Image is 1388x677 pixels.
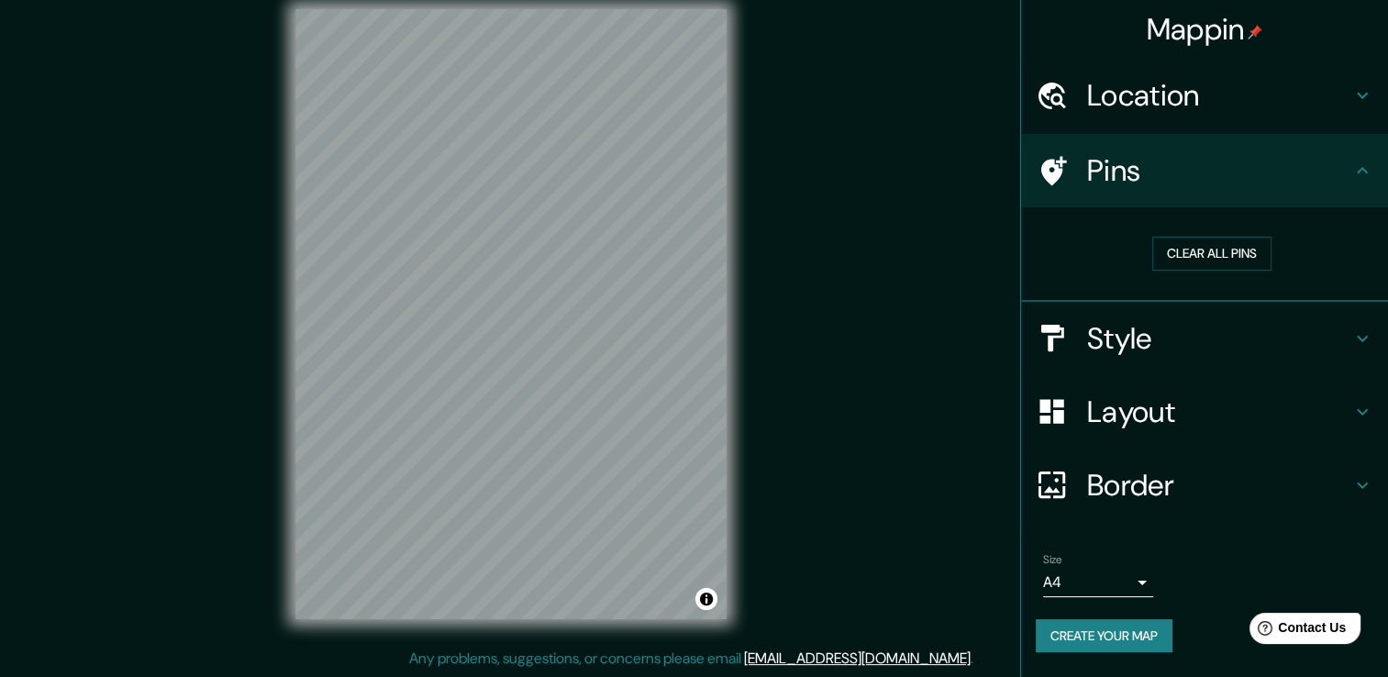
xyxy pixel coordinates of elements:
[1021,134,1388,207] div: Pins
[409,648,973,670] p: Any problems, suggestions, or concerns please email .
[1087,394,1351,430] h4: Layout
[1043,551,1062,567] label: Size
[1021,449,1388,522] div: Border
[744,649,971,668] a: [EMAIL_ADDRESS][DOMAIN_NAME]
[1021,375,1388,449] div: Layout
[695,588,717,610] button: Toggle attribution
[1036,619,1172,653] button: Create your map
[1021,59,1388,132] div: Location
[1087,320,1351,357] h4: Style
[295,9,727,619] canvas: Map
[1043,568,1153,597] div: A4
[1087,77,1351,114] h4: Location
[973,648,976,670] div: .
[1087,467,1351,504] h4: Border
[1147,11,1263,48] h4: Mappin
[1087,152,1351,189] h4: Pins
[1152,237,1271,271] button: Clear all pins
[1248,25,1262,39] img: pin-icon.png
[1021,302,1388,375] div: Style
[1225,605,1368,657] iframe: Help widget launcher
[976,648,980,670] div: .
